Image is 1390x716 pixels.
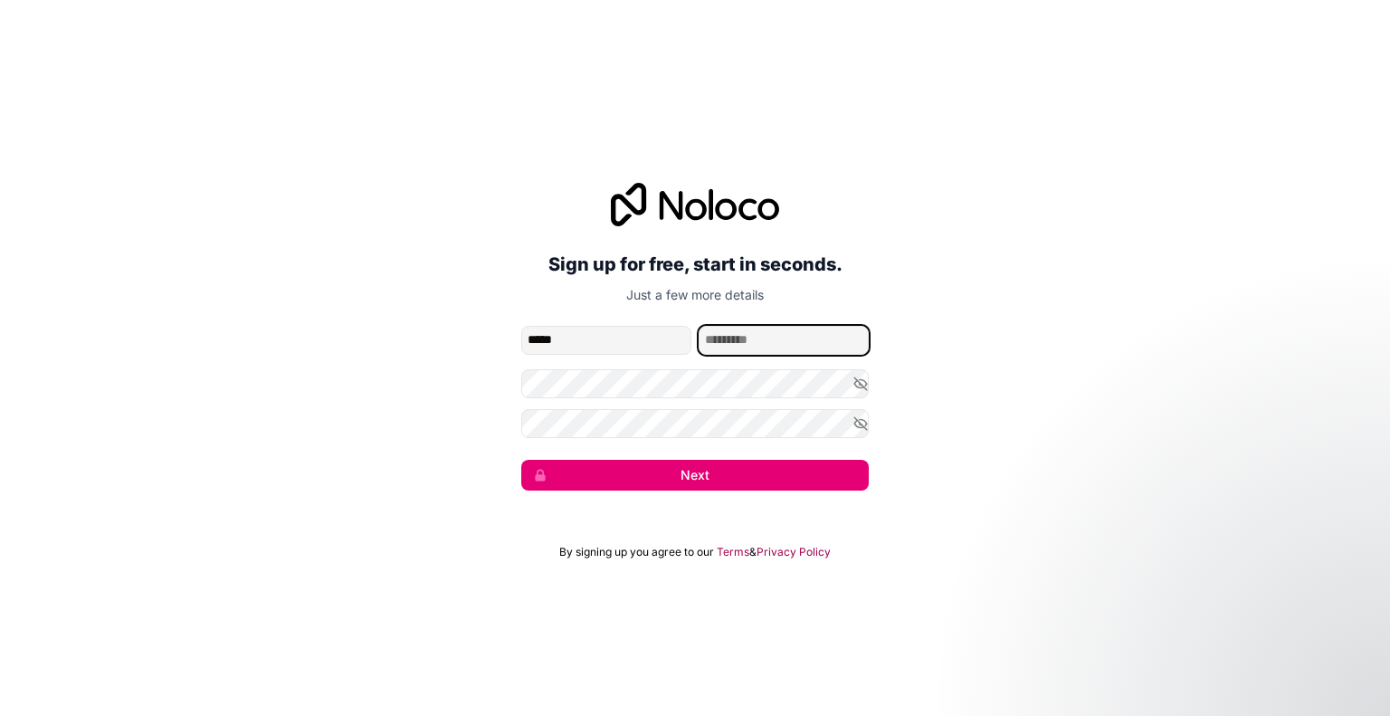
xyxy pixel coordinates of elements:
[559,545,714,559] span: By signing up you agree to our
[521,326,691,355] input: given-name
[521,369,869,398] input: Password
[521,460,869,491] button: Next
[1028,580,1390,707] iframe: Intercom notifications message
[757,545,831,559] a: Privacy Policy
[521,286,869,304] p: Just a few more details
[699,326,869,355] input: family-name
[749,545,757,559] span: &
[717,545,749,559] a: Terms
[521,409,869,438] input: Confirm password
[521,248,869,281] h2: Sign up for free, start in seconds.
